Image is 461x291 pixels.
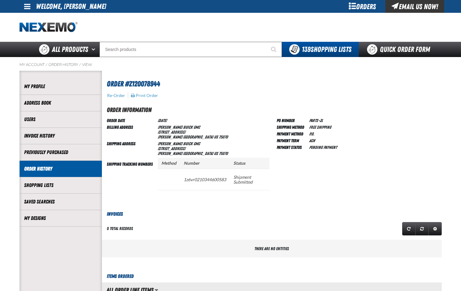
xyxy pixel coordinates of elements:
div: 0 total records [107,226,133,232]
span: / [79,62,81,67]
span: [STREET_ADDRESS] [158,130,185,135]
span: [STREET_ADDRESS] [158,146,185,151]
td: Shipping Tracking Numbers [107,156,155,201]
a: Saved Searches [24,198,97,205]
td: Order Date [107,117,155,124]
h3: Items Ordered [102,273,442,280]
span: [PERSON_NAME] Buick GMC [158,125,200,130]
a: Invoice History [24,132,97,139]
td: Shipping Method [277,124,307,130]
a: Order History [24,165,97,172]
span: US [214,135,218,139]
span: [GEOGRAPHIC_DATA] [183,135,213,139]
td: Billing Address [107,124,155,140]
nav: Breadcrumbs [20,62,442,67]
span: [DATE] [158,118,167,123]
button: You have 139 Shopping Lists. Open to view details [282,42,359,57]
button: Start Searching [267,42,282,57]
th: Status [230,158,269,169]
button: Open All Products pages [89,42,99,57]
strong: 139 [302,45,311,54]
span: All Products [52,44,88,55]
span: Shopping Lists [302,45,351,54]
a: My Profile [24,83,97,90]
a: Order History [49,62,78,67]
span: [PERSON_NAME] [158,151,182,156]
h2: Order Information [107,105,442,114]
span: / [45,62,48,67]
span: [PERSON_NAME] [158,135,182,139]
span: [PERSON_NAME] Buick GMC [158,141,200,146]
td: Shipping Address [107,140,155,156]
img: Nexemo logo [20,22,77,33]
span: ACH [309,138,315,143]
button: Re-Order [107,93,125,98]
a: Refresh grid action [402,222,416,235]
td: 1z6vr0210344600583 [180,169,230,190]
a: View [82,62,92,67]
span: Free Shipping [309,125,331,130]
a: Reset grid action [415,222,429,235]
a: Users [24,116,97,123]
bdo: 75070 [219,135,228,139]
a: Expand or Collapse Grid Settings [428,222,442,235]
a: Home [20,22,77,33]
a: My Account [20,62,45,67]
a: Address Book [24,99,97,106]
a: Previously Purchased [24,149,97,156]
span: Order #Z120078944 [107,80,160,88]
td: Payment Method [277,130,307,137]
input: Search [99,42,282,57]
a: Quick Order Form [359,42,441,57]
span: Pending payment [309,145,337,150]
span: There are no entities [254,246,289,251]
span: PARTS-JL [309,118,323,123]
th: Number [180,158,230,169]
td: Payment Term [277,137,307,144]
a: Shopping Lists [24,182,97,189]
span: US [214,151,218,156]
h3: Invoices [102,210,442,218]
th: Method [158,158,180,169]
span: P.O. [309,131,314,136]
td: PO Number [277,117,307,124]
bdo: 75070 [219,151,228,156]
span: [GEOGRAPHIC_DATA] [183,151,213,156]
button: Print Order [131,93,158,98]
td: Payment Status [277,144,307,150]
a: My Designs [24,215,97,222]
td: Shipment Submitted [230,169,269,190]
